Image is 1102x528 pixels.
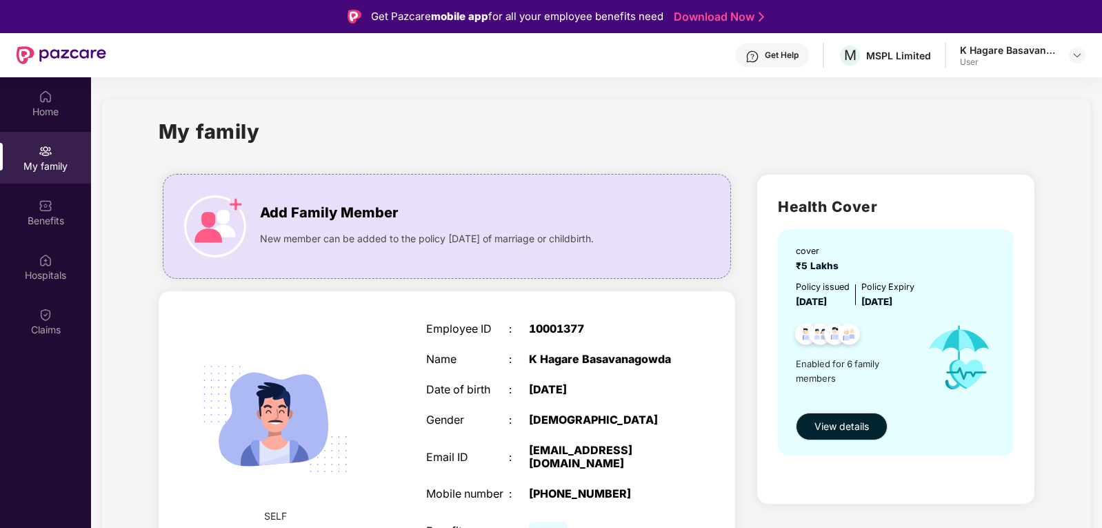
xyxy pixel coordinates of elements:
[509,383,530,396] div: :
[529,353,673,366] div: K Hagare Basavanagowda
[529,413,673,427] div: [DEMOGRAPHIC_DATA]
[796,260,844,271] span: ₹5 Lakhs
[832,320,866,353] img: svg+xml;base64,PHN2ZyB4bWxucz0iaHR0cDovL3d3dy53My5vcmcvMjAwMC9zdmciIHdpZHRoPSI0OC45NDMiIGhlaWdodD...
[426,487,508,500] div: Mobile number
[39,253,52,267] img: svg+xml;base64,PHN2ZyBpZD0iSG9zcGl0YWxzIiB4bWxucz0iaHR0cDovL3d3dy53My5vcmcvMjAwMC9zdmciIHdpZHRoPS...
[866,49,931,62] div: MSPL Limited
[960,57,1056,68] div: User
[759,10,764,24] img: Stroke
[796,357,914,385] span: Enabled for 6 family members
[745,50,759,63] img: svg+xml;base64,PHN2ZyBpZD0iSGVscC0zMngzMiIgeG1sbnM9Imh0dHA6Ly93d3cudzMub3JnLzIwMDAvc3ZnIiB3aWR0aD...
[371,8,663,25] div: Get Pazcare for all your employee benefits need
[260,202,398,224] span: Add Family Member
[260,231,594,246] span: New member can be added to the policy [DATE] of marriage or childbirth.
[1072,50,1083,61] img: svg+xml;base64,PHN2ZyBpZD0iRHJvcGRvd24tMzJ4MzIiIHhtbG5zPSJodHRwOi8vd3d3LnczLm9yZy8yMDAwL3N2ZyIgd2...
[796,413,888,440] button: View details
[431,10,488,23] strong: mobile app
[509,322,530,335] div: :
[426,451,508,464] div: Email ID
[426,413,508,427] div: Gender
[39,199,52,213] img: svg+xml;base64,PHN2ZyBpZD0iQmVuZWZpdHMiIHhtbG5zPSJodHRwOi8vd3d3LnczLm9yZy8yMDAwL3N2ZyIgd2lkdGg9Ij...
[17,46,106,64] img: New Pazcare Logo
[509,413,530,427] div: :
[426,353,508,366] div: Name
[796,280,850,294] div: Policy issued
[765,50,799,61] div: Get Help
[914,310,1004,407] img: icon
[509,353,530,366] div: :
[426,322,508,335] div: Employee ID
[39,144,52,158] img: svg+xml;base64,PHN2ZyB3aWR0aD0iMjAiIGhlaWdodD0iMjAiIHZpZXdCb3g9IjAgMCAyMCAyMCIgZmlsbD0ibm9uZSIgeG...
[796,296,827,307] span: [DATE]
[529,383,673,396] div: [DATE]
[861,296,892,307] span: [DATE]
[184,195,246,257] img: icon
[861,280,914,294] div: Policy Expiry
[348,10,361,23] img: Logo
[844,47,856,63] span: M
[529,487,673,500] div: [PHONE_NUMBER]
[39,308,52,322] img: svg+xml;base64,PHN2ZyBpZD0iQ2xhaW0iIHhtbG5zPSJodHRwOi8vd3d3LnczLm9yZy8yMDAwL3N2ZyIgd2lkdGg9IjIwIi...
[818,320,852,353] img: svg+xml;base64,PHN2ZyB4bWxucz0iaHR0cDovL3d3dy53My5vcmcvMjAwMC9zdmciIHdpZHRoPSI0OC45NDMiIGhlaWdodD...
[186,329,365,509] img: svg+xml;base64,PHN2ZyB4bWxucz0iaHR0cDovL3d3dy53My5vcmcvMjAwMC9zdmciIHdpZHRoPSIyMjQiIGhlaWdodD0iMT...
[529,322,673,335] div: 10001377
[529,444,673,470] div: [EMAIL_ADDRESS][DOMAIN_NAME]
[960,43,1056,57] div: K Hagare Basavanagowda
[674,10,760,24] a: Download Now
[39,90,52,104] img: svg+xml;base64,PHN2ZyBpZD0iSG9tZSIgeG1sbnM9Imh0dHA6Ly93d3cudzMub3JnLzIwMDAvc3ZnIiB3aWR0aD0iMjAiIG...
[814,419,869,434] span: View details
[803,320,837,353] img: svg+xml;base64,PHN2ZyB4bWxucz0iaHR0cDovL3d3dy53My5vcmcvMjAwMC9zdmciIHdpZHRoPSI0OC45MTUiIGhlaWdodD...
[159,116,260,147] h1: My family
[796,244,844,258] div: cover
[509,451,530,464] div: :
[509,487,530,500] div: :
[426,383,508,396] div: Date of birth
[778,195,1014,218] h2: Health Cover
[789,320,823,353] img: svg+xml;base64,PHN2ZyB4bWxucz0iaHR0cDovL3d3dy53My5vcmcvMjAwMC9zdmciIHdpZHRoPSI0OC45NDMiIGhlaWdodD...
[264,509,287,524] span: SELF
